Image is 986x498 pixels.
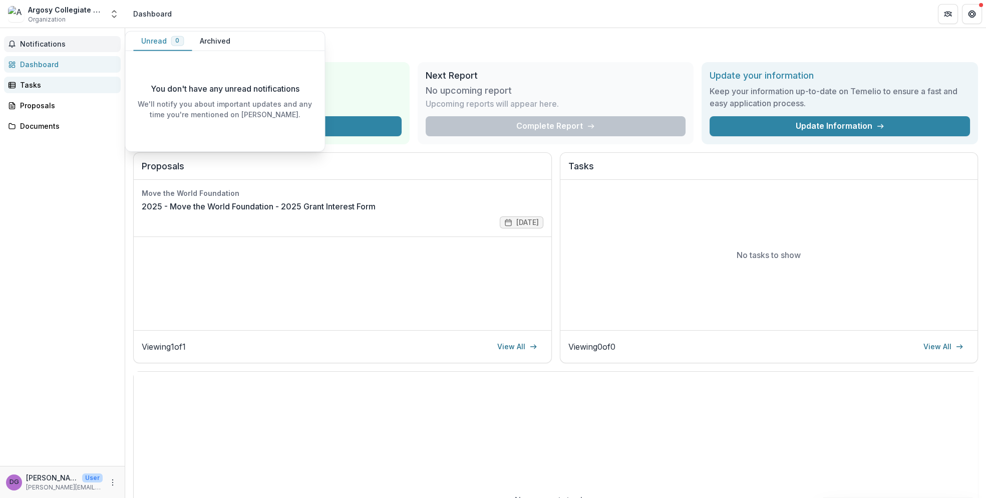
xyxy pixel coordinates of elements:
[142,161,543,180] h2: Proposals
[491,339,543,355] a: View All
[426,70,686,81] h2: Next Report
[962,4,982,24] button: Get Help
[26,483,103,492] p: [PERSON_NAME][EMAIL_ADDRESS][DOMAIN_NAME]
[28,15,66,24] span: Organization
[568,161,970,180] h2: Tasks
[426,98,559,110] p: Upcoming reports will appear here.
[151,83,299,95] p: You don't have any unread notifications
[133,36,978,54] h1: Dashboard
[20,40,117,49] span: Notifications
[710,116,970,136] a: Update Information
[8,6,24,22] img: Argosy Collegiate Charter School Foundation
[10,479,19,485] div: David Guertin
[4,56,121,73] a: Dashboard
[938,4,958,24] button: Partners
[4,97,121,114] a: Proposals
[133,32,192,51] button: Unread
[710,70,970,81] h2: Update your information
[175,37,179,44] span: 0
[4,36,121,52] button: Notifications
[568,341,615,353] p: Viewing 0 of 0
[20,100,113,111] div: Proposals
[917,339,969,355] a: View All
[4,77,121,93] a: Tasks
[4,118,121,134] a: Documents
[426,85,512,96] h3: No upcoming report
[142,341,186,353] p: Viewing 1 of 1
[20,59,113,70] div: Dashboard
[82,473,103,482] p: User
[20,121,113,131] div: Documents
[129,7,176,21] nav: breadcrumb
[107,476,119,488] button: More
[20,80,113,90] div: Tasks
[710,85,970,109] h3: Keep your information up-to-date on Temelio to ensure a fast and easy application process.
[142,200,376,212] a: 2025 - Move the World Foundation - 2025 Grant Interest Form
[737,249,801,261] p: No tasks to show
[192,32,238,51] button: Archived
[28,5,103,15] div: Argosy Collegiate Charter School Foundation
[133,99,316,120] p: We'll notify you about important updates and any time you're mentioned on [PERSON_NAME].
[107,4,121,24] button: Open entity switcher
[26,472,78,483] p: [PERSON_NAME]
[133,9,172,19] div: Dashboard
